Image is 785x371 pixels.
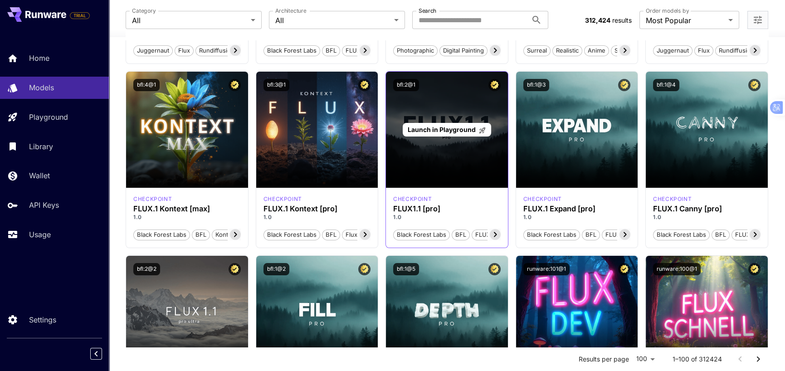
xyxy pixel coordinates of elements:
button: juggernaut [133,44,173,56]
p: Settings [29,314,56,325]
button: Collapse sidebar [90,348,102,360]
button: Black Forest Labs [133,229,190,240]
button: rundiffusion [195,44,238,56]
span: results [612,16,632,24]
p: 1.0 [133,213,240,221]
button: bfl:3@1 [263,79,289,91]
span: TRIAL [70,12,89,19]
div: FLUX.1 Kontext [max] [133,195,172,203]
span: Launch in Playground [408,126,476,133]
span: Black Forest Labs [264,46,320,55]
span: Digital Painting [440,46,487,55]
button: Surreal [523,44,551,56]
span: flux [175,46,193,55]
button: flux [694,44,713,56]
span: rundiffusion [716,46,757,55]
p: 1–100 of 312424 [673,355,722,364]
span: juggernaut [134,46,172,55]
button: BFL [322,44,340,56]
span: BFL [322,46,340,55]
button: Black Forest Labs [263,44,320,56]
p: 1.0 [653,213,760,221]
iframe: Chat Widget [740,327,785,371]
span: BFL [712,230,729,239]
button: Open more filters [752,15,763,26]
span: Black Forest Labs [264,230,320,239]
button: BFL [322,229,340,240]
span: Black Forest Labs [394,230,449,239]
span: BFL [452,230,469,239]
button: Certified Model – Vetted for best performance and includes a commercial license. [358,79,371,91]
p: 1.0 [263,213,371,221]
button: BFL [582,229,600,240]
span: Kontext [212,230,240,239]
button: Certified Model – Vetted for best performance and includes a commercial license. [358,263,371,275]
button: Anime [584,44,609,56]
button: FLUX.1 Expand [pro] [602,229,667,240]
p: checkpoint [263,195,302,203]
button: Black Forest Labs [523,229,580,240]
div: fluxpro [393,195,432,203]
div: FLUX1.1 [pro] [393,205,500,213]
h3: FLUX.1 Expand [pro] [523,205,630,213]
button: Certified Model – Vetted for best performance and includes a commercial license. [618,79,630,91]
label: Order models by [646,7,689,15]
button: Kontext [212,229,240,240]
span: FLUX.1 Expand [pro] [602,230,666,239]
div: Collapse sidebar [97,346,109,362]
span: Anime [585,46,609,55]
p: 1.0 [523,213,630,221]
button: Black Forest Labs [653,229,710,240]
p: 1.0 [393,213,500,221]
p: Models [29,82,54,93]
button: bfl:1@2 [263,263,289,275]
button: Black Forest Labs [393,229,450,240]
span: Add your payment card to enable full platform functionality. [70,10,90,21]
div: fluxpro [653,195,692,203]
button: runware:101@1 [523,263,570,275]
p: checkpoint [523,195,562,203]
button: Certified Model – Vetted for best performance and includes a commercial license. [488,79,501,91]
button: FLUX1.1 [pro] [472,229,516,240]
span: All [275,15,390,26]
p: Wallet [29,170,50,181]
span: BFL [322,230,340,239]
span: rundiffusion [196,46,238,55]
h3: FLUX.1 Kontext [max] [133,205,240,213]
div: FLUX.1 Kontext [pro] [263,195,302,203]
span: Photographic [394,46,437,55]
button: Certified Model – Vetted for best performance and includes a commercial license. [748,79,761,91]
button: bfl:1@5 [393,263,419,275]
button: Digital Painting [439,44,488,56]
h3: FLUX.1 Kontext [pro] [263,205,371,213]
span: flux [695,46,713,55]
span: Black Forest Labs [134,230,190,239]
button: BFL [192,229,210,240]
button: Black Forest Labs [263,229,320,240]
button: Certified Model – Vetted for best performance and includes a commercial license. [748,263,761,275]
button: Stylized [611,44,640,56]
button: Realistic [552,44,582,56]
span: Most Popular [646,15,725,26]
span: Stylized [611,46,639,55]
div: fluxpro [523,195,562,203]
span: Flux Kontext [342,230,384,239]
a: Launch in Playground [403,123,491,137]
button: Photographic [393,44,438,56]
h3: FLUX.1 Canny [pro] [653,205,760,213]
button: bfl:2@1 [393,79,419,91]
label: Search [419,7,436,15]
span: Black Forest Labs [524,230,580,239]
button: flux [175,44,194,56]
span: Surreal [524,46,550,55]
button: bfl:2@2 [133,263,160,275]
button: FLUX.1 [pro] [342,44,384,56]
button: juggernaut [653,44,692,56]
p: Library [29,141,53,152]
span: juggernaut [653,46,692,55]
span: BFL [582,230,600,239]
